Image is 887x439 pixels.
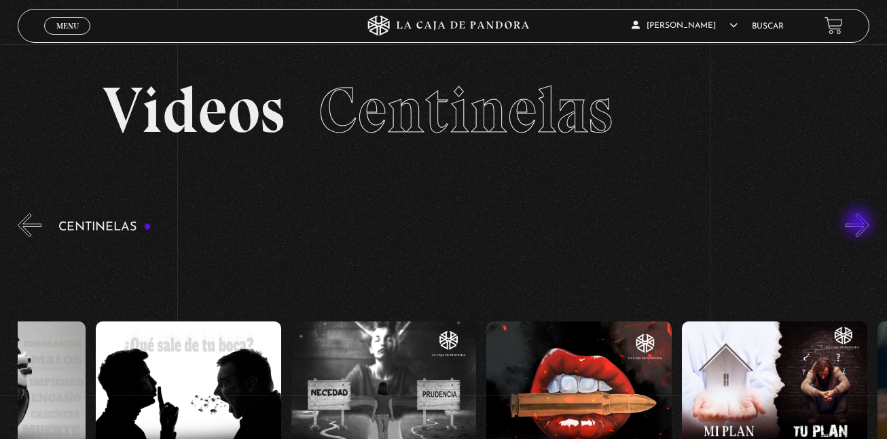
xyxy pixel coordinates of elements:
[56,22,79,30] span: Menu
[846,213,869,237] button: Next
[632,22,738,30] span: [PERSON_NAME]
[18,213,41,237] button: Previous
[825,16,843,35] a: View your shopping cart
[752,22,784,31] a: Buscar
[319,71,613,149] span: Centinelas
[52,33,84,43] span: Cerrar
[103,78,784,143] h2: Videos
[58,221,151,234] h3: Centinelas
